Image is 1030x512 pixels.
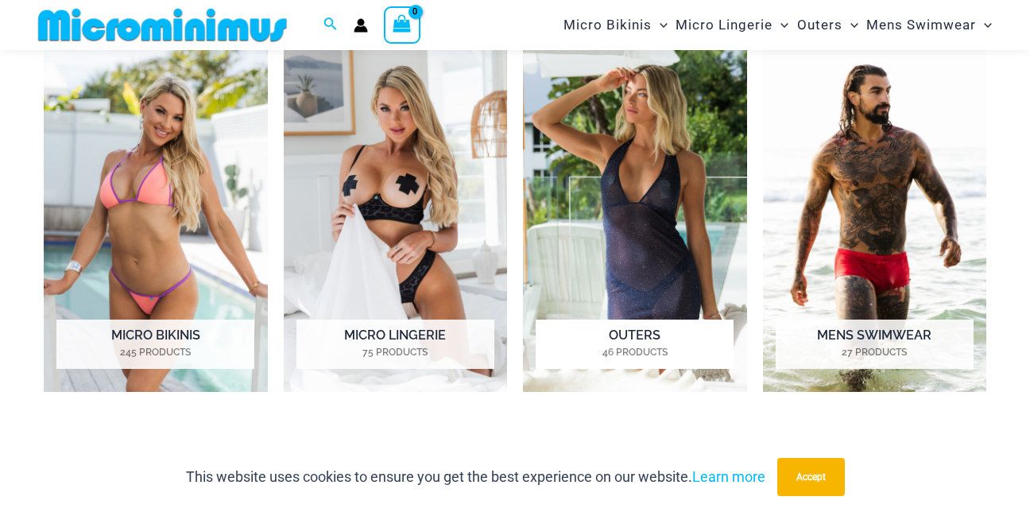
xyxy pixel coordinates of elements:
mark: 27 Products [776,345,974,359]
span: Menu Toggle [842,5,858,45]
nav: Site Navigation [557,2,998,48]
span: Menu Toggle [652,5,668,45]
span: Outers [797,5,842,45]
a: Learn more [692,468,765,485]
a: View Shopping Cart, empty [384,6,420,43]
h2: Micro Lingerie [296,320,494,369]
a: OutersMenu ToggleMenu Toggle [793,5,862,45]
a: Visit product category Micro Bikinis [44,45,268,392]
span: Menu Toggle [772,5,788,45]
span: Micro Lingerie [676,5,772,45]
h2: Micro Bikinis [56,320,254,369]
a: Mens SwimwearMenu ToggleMenu Toggle [862,5,996,45]
span: Micro Bikinis [563,5,652,45]
span: Mens Swimwear [866,5,976,45]
mark: 245 Products [56,345,254,359]
a: Account icon link [354,18,368,33]
img: Micro Lingerie [284,45,508,392]
a: Visit product category Mens Swimwear [763,45,987,392]
button: Accept [777,458,845,496]
h2: Outers [536,320,734,369]
a: Micro LingerieMenu ToggleMenu Toggle [672,5,792,45]
img: Micro Bikinis [44,45,268,392]
img: Outers [523,45,747,392]
span: Menu Toggle [976,5,992,45]
img: MM SHOP LOGO FLAT [32,7,293,43]
a: Visit product category Micro Lingerie [284,45,508,392]
img: Mens Swimwear [763,45,987,392]
p: This website uses cookies to ensure you get the best experience on our website. [186,465,765,489]
a: Micro BikinisMenu ToggleMenu Toggle [560,5,672,45]
h2: Mens Swimwear [776,320,974,369]
a: Visit product category Outers [523,45,747,392]
mark: 46 Products [536,345,734,359]
mark: 75 Products [296,345,494,359]
a: Search icon link [323,15,338,35]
